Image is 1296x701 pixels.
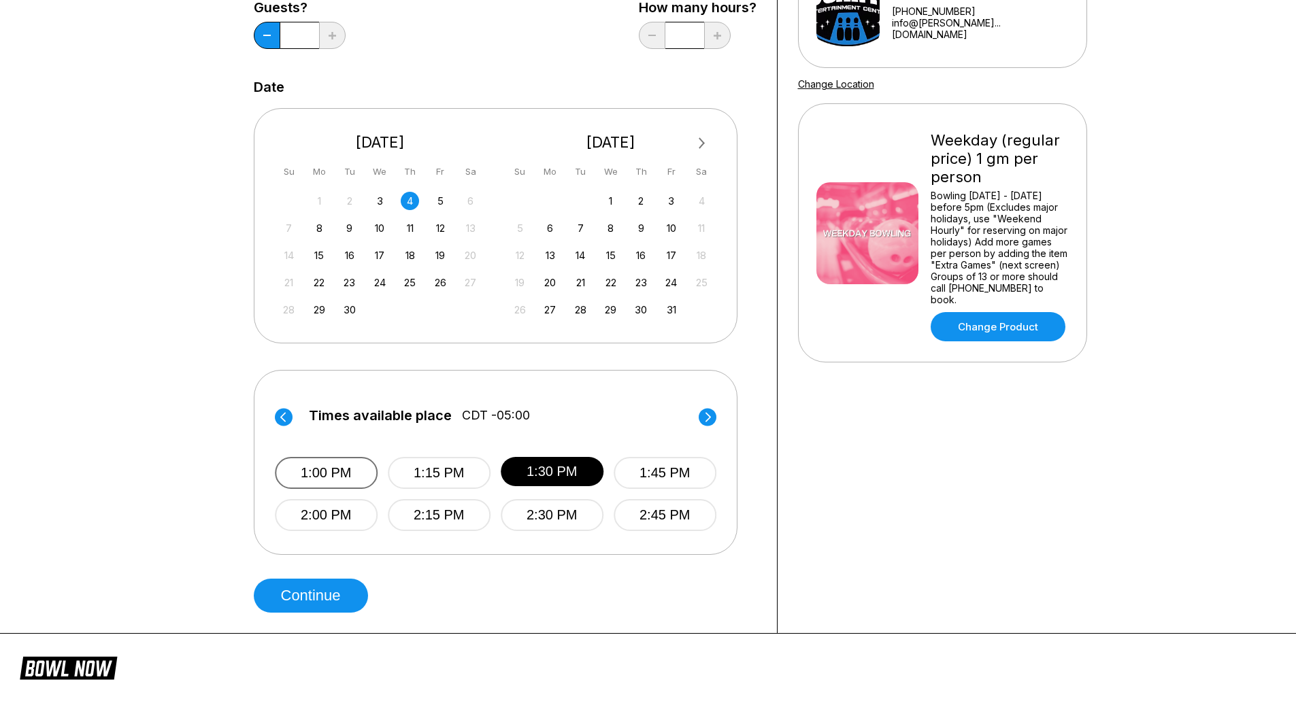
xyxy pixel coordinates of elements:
button: 1:30 PM [501,457,603,486]
div: Not available Sunday, September 14th, 2025 [280,246,298,264]
div: Choose Wednesday, September 17th, 2025 [371,246,389,264]
div: Choose Friday, September 19th, 2025 [431,246,450,264]
a: Change Location [798,78,874,90]
div: Choose Tuesday, September 16th, 2025 [340,246,359,264]
div: Choose Monday, October 13th, 2025 [541,246,559,264]
div: Choose Thursday, October 30th, 2025 [632,301,650,319]
div: Choose Friday, October 31st, 2025 [662,301,680,319]
div: Choose Thursday, September 18th, 2025 [401,246,419,264]
div: Not available Saturday, October 18th, 2025 [693,246,711,264]
div: Th [632,163,650,181]
div: Sa [693,163,711,181]
div: Choose Monday, October 27th, 2025 [541,301,559,319]
div: Not available Saturday, September 6th, 2025 [461,192,480,210]
div: Tu [340,163,359,181]
div: Choose Monday, September 29th, 2025 [310,301,329,319]
div: Not available Saturday, September 27th, 2025 [461,273,480,292]
div: Choose Friday, October 24th, 2025 [662,273,680,292]
div: Choose Wednesday, September 3rd, 2025 [371,192,389,210]
button: Next Month [691,133,713,154]
div: Choose Friday, September 5th, 2025 [431,192,450,210]
div: Choose Tuesday, October 7th, 2025 [571,219,590,237]
div: Mo [310,163,329,181]
div: Choose Tuesday, October 14th, 2025 [571,246,590,264]
div: Sa [461,163,480,181]
div: Su [280,163,298,181]
div: Th [401,163,419,181]
button: 2:15 PM [388,499,491,531]
div: Choose Thursday, October 23rd, 2025 [632,273,650,292]
div: Fr [431,163,450,181]
div: Choose Thursday, September 11th, 2025 [401,219,419,237]
div: Not available Monday, September 1st, 2025 [310,192,329,210]
button: 1:00 PM [275,457,378,489]
button: 1:45 PM [614,457,716,489]
div: Not available Sunday, October 5th, 2025 [511,219,529,237]
div: Not available Tuesday, September 2nd, 2025 [340,192,359,210]
div: Not available Saturday, October 4th, 2025 [693,192,711,210]
div: Choose Tuesday, October 28th, 2025 [571,301,590,319]
div: Choose Friday, October 3rd, 2025 [662,192,680,210]
div: We [601,163,620,181]
button: 2:30 PM [501,499,603,531]
div: Choose Monday, October 20th, 2025 [541,273,559,292]
div: Choose Monday, September 22nd, 2025 [310,273,329,292]
div: Bowling [DATE] - [DATE] before 5pm (Excludes major holidays, use "Weekend Hourly" for reserving o... [931,190,1069,305]
div: Su [511,163,529,181]
span: Times available place [309,408,452,423]
div: Choose Thursday, October 9th, 2025 [632,219,650,237]
div: Not available Saturday, October 25th, 2025 [693,273,711,292]
div: [DATE] [275,133,486,152]
div: Not available Sunday, October 19th, 2025 [511,273,529,292]
div: Choose Wednesday, September 24th, 2025 [371,273,389,292]
div: [PHONE_NUMBER] [892,5,1069,17]
div: month 2025-10 [509,190,713,319]
button: 1:15 PM [388,457,491,489]
div: Choose Tuesday, September 30th, 2025 [340,301,359,319]
div: Not available Sunday, September 28th, 2025 [280,301,298,319]
div: Choose Wednesday, October 22nd, 2025 [601,273,620,292]
div: Not available Saturday, September 20th, 2025 [461,246,480,264]
a: info@[PERSON_NAME]...[DOMAIN_NAME] [892,17,1069,40]
div: Weekday (regular price) 1 gm per person [931,131,1069,186]
div: Choose Thursday, September 4th, 2025 [401,192,419,210]
div: Not available Sunday, October 26th, 2025 [511,301,529,319]
div: Choose Tuesday, October 21st, 2025 [571,273,590,292]
div: We [371,163,389,181]
div: Not available Sunday, October 12th, 2025 [511,246,529,264]
a: Change Product [931,312,1065,341]
div: Choose Wednesday, October 8th, 2025 [601,219,620,237]
img: Weekday (regular price) 1 gm per person [816,182,918,284]
div: Tu [571,163,590,181]
div: Choose Friday, September 12th, 2025 [431,219,450,237]
div: Choose Friday, October 17th, 2025 [662,246,680,264]
div: Choose Monday, September 15th, 2025 [310,246,329,264]
div: Choose Wednesday, October 15th, 2025 [601,246,620,264]
div: Choose Friday, October 10th, 2025 [662,219,680,237]
span: CDT -05:00 [462,408,530,423]
div: [DATE] [505,133,716,152]
button: 2:45 PM [614,499,716,531]
div: Not available Sunday, September 21st, 2025 [280,273,298,292]
div: Choose Thursday, October 16th, 2025 [632,246,650,264]
div: Choose Monday, October 6th, 2025 [541,219,559,237]
div: month 2025-09 [278,190,482,319]
div: Choose Tuesday, September 23rd, 2025 [340,273,359,292]
div: Not available Saturday, September 13th, 2025 [461,219,480,237]
button: Continue [254,579,368,613]
div: Choose Wednesday, October 1st, 2025 [601,192,620,210]
div: Choose Monday, September 8th, 2025 [310,219,329,237]
div: Fr [662,163,680,181]
div: Not available Saturday, October 11th, 2025 [693,219,711,237]
div: Choose Wednesday, September 10th, 2025 [371,219,389,237]
div: Choose Wednesday, October 29th, 2025 [601,301,620,319]
button: 2:00 PM [275,499,378,531]
div: Choose Thursday, October 2nd, 2025 [632,192,650,210]
div: Choose Friday, September 26th, 2025 [431,273,450,292]
div: Mo [541,163,559,181]
div: Choose Tuesday, September 9th, 2025 [340,219,359,237]
label: Date [254,80,284,95]
div: Not available Sunday, September 7th, 2025 [280,219,298,237]
div: Choose Thursday, September 25th, 2025 [401,273,419,292]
